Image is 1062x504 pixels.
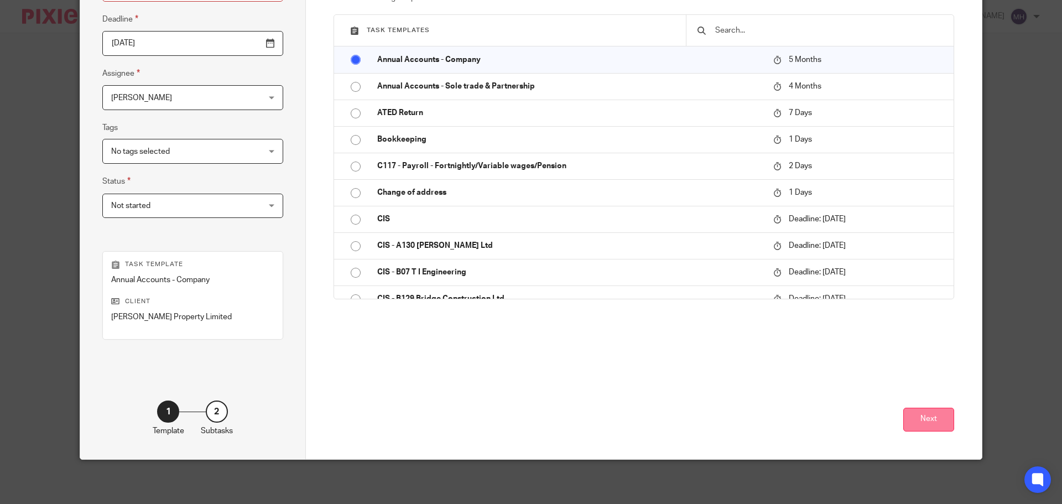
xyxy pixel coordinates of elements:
label: Deadline [102,13,138,25]
div: 2 [206,401,228,423]
span: 7 Days [789,109,812,117]
span: [PERSON_NAME] [111,94,172,102]
label: Status [102,175,131,188]
p: ATED Return [377,107,762,118]
span: 1 Days [789,136,812,143]
p: Client [111,297,274,306]
p: CIS [377,214,762,225]
span: Not started [111,202,150,210]
p: Change of address [377,187,762,198]
span: 4 Months [789,82,821,90]
p: [PERSON_NAME] Property Limited [111,311,274,323]
p: Task template [111,260,274,269]
button: Next [903,408,954,432]
label: Tags [102,122,118,133]
span: Deadline: [DATE] [789,268,846,276]
p: C117 - Payroll - Fortnightly/Variable wages/Pension [377,160,762,172]
p: Template [153,425,184,437]
span: 5 Months [789,56,821,64]
span: No tags selected [111,148,170,155]
p: Bookkeeping [377,134,762,145]
input: Use the arrow keys to pick a date [102,31,283,56]
span: Deadline: [DATE] [789,295,846,303]
span: 1 Days [789,189,812,196]
p: Annual Accounts - Company [377,54,762,65]
p: CIS - A130 [PERSON_NAME] Ltd [377,240,762,251]
div: 1 [157,401,179,423]
input: Search... [714,24,943,37]
span: 2 Days [789,162,812,170]
span: Task templates [367,27,430,33]
p: CIS - B129 Bridge Construction Ltd [377,293,762,304]
span: Deadline: [DATE] [789,215,846,223]
p: Subtasks [201,425,233,437]
p: Annual Accounts - Sole trade & Partnership [377,81,762,92]
p: CIS - B07 T I Engineering [377,267,762,278]
span: Deadline: [DATE] [789,242,846,250]
label: Assignee [102,67,140,80]
p: Annual Accounts - Company [111,274,274,285]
